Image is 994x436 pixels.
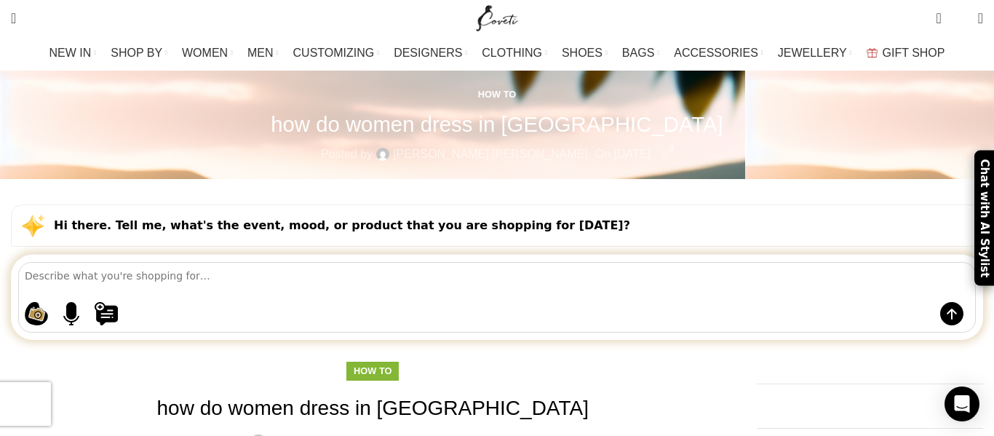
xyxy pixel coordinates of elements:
[111,46,162,60] span: SHOP BY
[929,4,948,33] a: 0
[778,46,847,60] span: JEWELLERY
[473,11,522,23] a: Site logo
[394,39,467,68] a: DESIGNERS
[867,39,945,68] a: GIFT SHOP
[674,39,763,68] a: ACCESSORIES
[321,145,373,164] span: Posted by
[622,46,654,60] span: BAGS
[674,46,758,60] span: ACCESSORIES
[955,15,966,25] span: 0
[482,39,547,68] a: CLOTHING
[4,39,990,68] div: Main navigation
[11,394,735,422] h1: how do women dress in [GEOGRAPHIC_DATA]
[271,111,723,137] h1: how do women dress in [GEOGRAPHIC_DATA]
[622,39,659,68] a: BAGS
[293,39,380,68] a: CUSTOMIZING
[247,39,278,68] a: MEN
[247,46,274,60] span: MEN
[49,46,92,60] span: NEW IN
[182,39,233,68] a: WOMEN
[867,48,878,58] img: GiftBag
[937,7,948,18] span: 0
[945,387,979,421] div: Open Intercom Messenger
[482,46,542,60] span: CLOTHING
[595,148,651,160] time: On [DATE]
[394,46,462,60] span: DESIGNERS
[4,4,23,33] a: Search
[658,145,673,164] a: 0
[562,46,603,60] span: SHOES
[182,46,228,60] span: WOMEN
[778,39,852,68] a: JEWELLERY
[883,46,945,60] span: GIFT SHOP
[562,39,608,68] a: SHOES
[478,89,516,100] a: How to
[49,39,97,68] a: NEW IN
[376,148,389,161] img: author-avatar
[354,365,391,376] a: How to
[953,4,967,33] div: My Wishlist
[293,46,375,60] span: CUSTOMIZING
[111,39,167,68] a: SHOP BY
[393,145,588,164] a: [PERSON_NAME] [PERSON_NAME]
[667,143,677,154] span: 0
